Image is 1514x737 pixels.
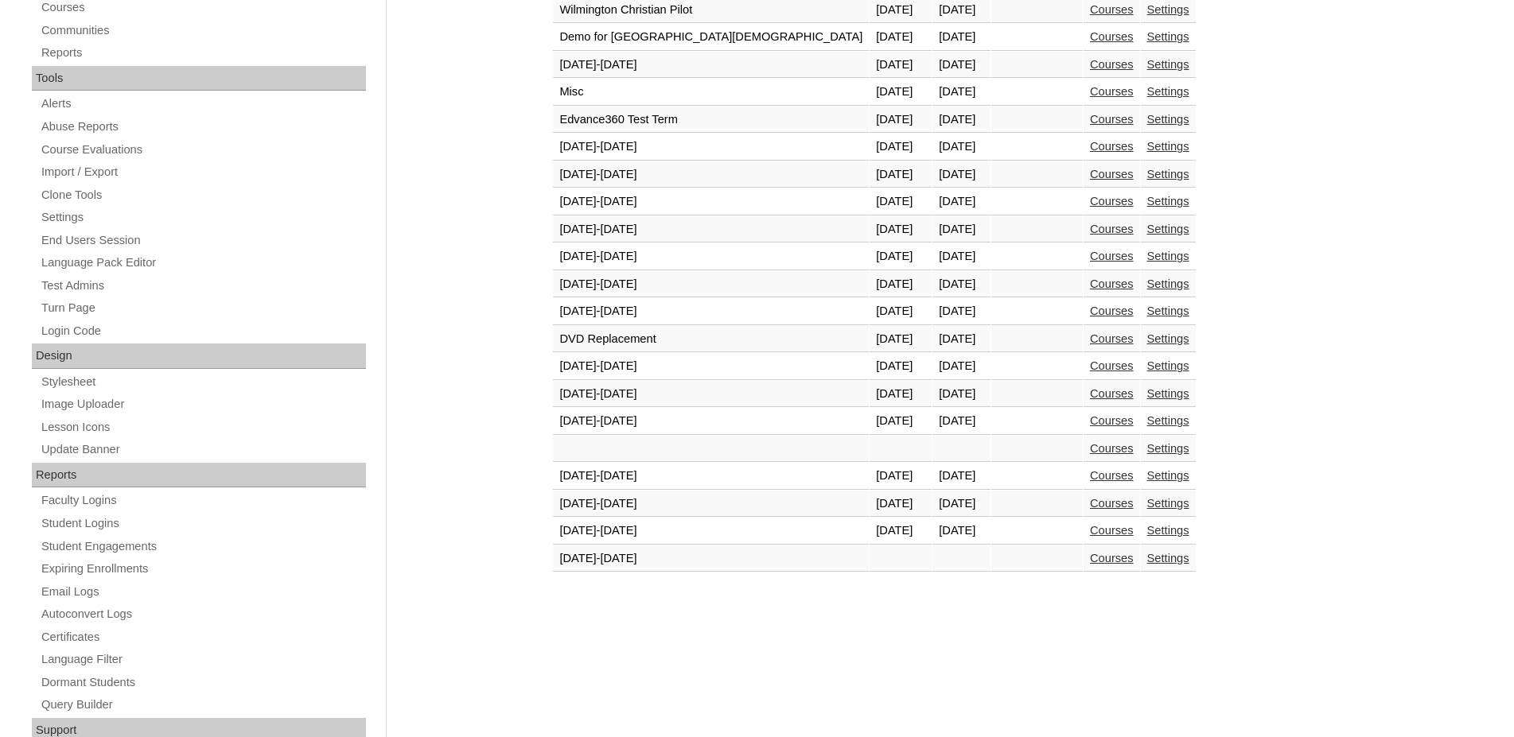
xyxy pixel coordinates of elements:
a: Courses [1090,359,1134,372]
a: Courses [1090,58,1134,71]
a: Course Evaluations [40,140,366,160]
td: [DATE]-[DATE] [553,243,869,270]
td: [DATE] [870,24,932,51]
a: Settings [1147,359,1189,372]
a: Settings [1147,524,1189,537]
td: [DATE] [870,161,932,188]
a: Stylesheet [40,372,366,392]
td: Misc [553,79,869,106]
td: [DATE] [932,216,991,243]
a: Courses [1090,387,1134,400]
td: [DATE] [932,79,991,106]
td: [DATE] [870,381,932,408]
a: Settings [1147,497,1189,510]
td: [DATE]-[DATE] [553,353,869,380]
a: Import / Export [40,162,366,182]
a: Certificates [40,627,366,647]
td: [DATE] [932,107,991,134]
a: Settings [1147,168,1189,180]
td: [DATE]-[DATE] [553,518,869,545]
a: Clone Tools [40,185,366,205]
a: Settings [1147,58,1189,71]
a: Login Code [40,321,366,341]
a: Settings [1147,442,1189,455]
a: Courses [1090,469,1134,482]
a: Abuse Reports [40,117,366,137]
td: [DATE]-[DATE] [553,188,869,215]
td: [DATE] [870,326,932,353]
a: Settings [1147,332,1189,345]
td: [DATE] [870,79,932,106]
a: Courses [1090,497,1134,510]
a: Courses [1090,168,1134,180]
a: Courses [1090,524,1134,537]
td: [DATE] [932,381,991,408]
td: [DATE] [932,52,991,79]
td: [DATE]-[DATE] [553,463,869,490]
a: Courses [1090,195,1134,208]
a: Update Banner [40,440,366,460]
a: Courses [1090,140,1134,153]
a: End Users Session [40,231,366,250]
a: Settings [1147,552,1189,564]
td: [DATE] [932,326,991,353]
div: Reports [32,463,366,488]
td: [DATE] [932,408,991,435]
td: [DATE] [932,463,991,490]
a: Turn Page [40,298,366,318]
a: Settings [1147,469,1189,482]
td: [DATE]-[DATE] [553,545,869,572]
td: [DATE] [870,243,932,270]
a: Settings [1147,3,1189,16]
a: Courses [1090,113,1134,126]
td: [DATE] [870,107,932,134]
a: Settings [1147,277,1189,290]
td: [DATE]-[DATE] [553,408,869,435]
div: Design [32,343,366,369]
td: Demo for [GEOGRAPHIC_DATA][DEMOGRAPHIC_DATA] [553,24,869,51]
td: [DATE]-[DATE] [553,381,869,408]
a: Courses [1090,552,1134,564]
a: Settings [1147,250,1189,262]
td: [DATE] [932,353,991,380]
a: Dormant Students [40,673,366,692]
td: [DATE] [870,491,932,518]
a: Settings [1147,304,1189,317]
a: Courses [1090,332,1134,345]
a: Courses [1090,85,1134,98]
a: Courses [1090,442,1134,455]
td: [DATE]-[DATE] [553,134,869,161]
a: Test Admins [40,276,366,296]
a: Courses [1090,414,1134,427]
a: Query Builder [40,695,366,715]
a: Settings [1147,113,1189,126]
a: Courses [1090,30,1134,43]
td: [DATE] [932,188,991,215]
a: Faculty Logins [40,491,366,510]
td: [DATE] [870,463,932,490]
a: Courses [1090,223,1134,235]
a: Courses [1090,304,1134,317]
a: Settings [1147,85,1189,98]
a: Communities [40,21,366,41]
td: [DATE] [932,271,991,298]
a: Reports [40,43,366,63]
a: Language Filter [40,650,366,669]
a: Language Pack Editor [40,253,366,273]
a: Autoconvert Logs [40,604,366,624]
a: Email Logs [40,582,366,602]
td: [DATE] [870,216,932,243]
a: Settings [1147,223,1189,235]
div: Tools [32,66,366,91]
td: [DATE] [870,408,932,435]
td: [DATE]-[DATE] [553,491,869,518]
td: [DATE] [870,52,932,79]
a: Settings [1147,195,1189,208]
td: [DATE] [870,188,932,215]
td: [DATE] [932,161,991,188]
a: Alerts [40,94,366,114]
td: [DATE]-[DATE] [553,271,869,298]
td: [DATE] [870,134,932,161]
a: Lesson Icons [40,417,366,437]
td: [DATE] [870,353,932,380]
